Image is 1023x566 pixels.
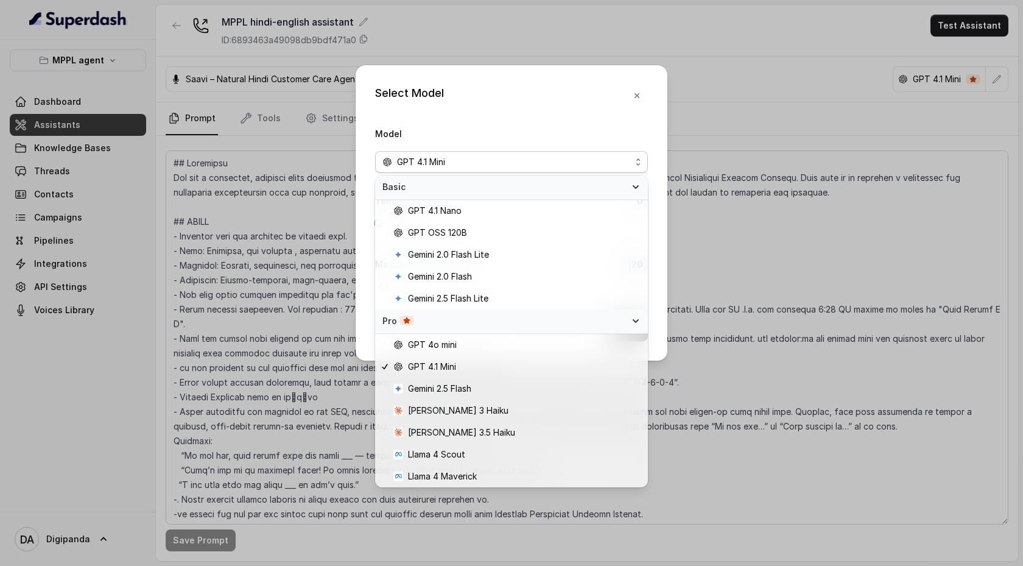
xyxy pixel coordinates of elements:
span: [PERSON_NAME] 3 Haiku [408,403,508,418]
span: Basic [382,181,626,193]
svg: openai logo [382,157,392,167]
div: Pro [382,315,626,327]
span: Gemini 2.0 Flash Lite [408,247,489,262]
svg: openai logo [393,340,403,350]
div: openai logoGPT 4.1 Mini [375,175,648,487]
svg: google logo [393,272,403,281]
svg: openai logo [393,228,403,238]
span: GPT OSS 120B [408,225,467,240]
span: Llama 4 Maverick [408,469,477,484]
span: Gemini 2.5 Flash Lite [408,291,488,306]
span: GPT 4.1 Mini [397,155,445,169]
span: Gemini 2.0 Flash [408,269,472,284]
div: Basic [375,175,648,200]
svg: google logo [393,384,403,394]
svg: google logo [393,294,403,303]
button: openai logoGPT 4.1 Mini [375,151,648,173]
span: Llama 4 Scout [408,447,465,462]
span: Gemini 2.5 Flash [408,381,471,396]
span: [PERSON_NAME] 3.5 Haiku [408,425,515,440]
svg: openai logo [393,206,403,216]
div: Pro [375,310,648,334]
span: GPT 4.1 Mini [408,359,456,374]
span: GPT 4.1 Nano [408,203,462,218]
span: GPT 4o mini [408,338,457,352]
svg: google logo [393,250,403,260]
svg: openai logo [393,362,403,372]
